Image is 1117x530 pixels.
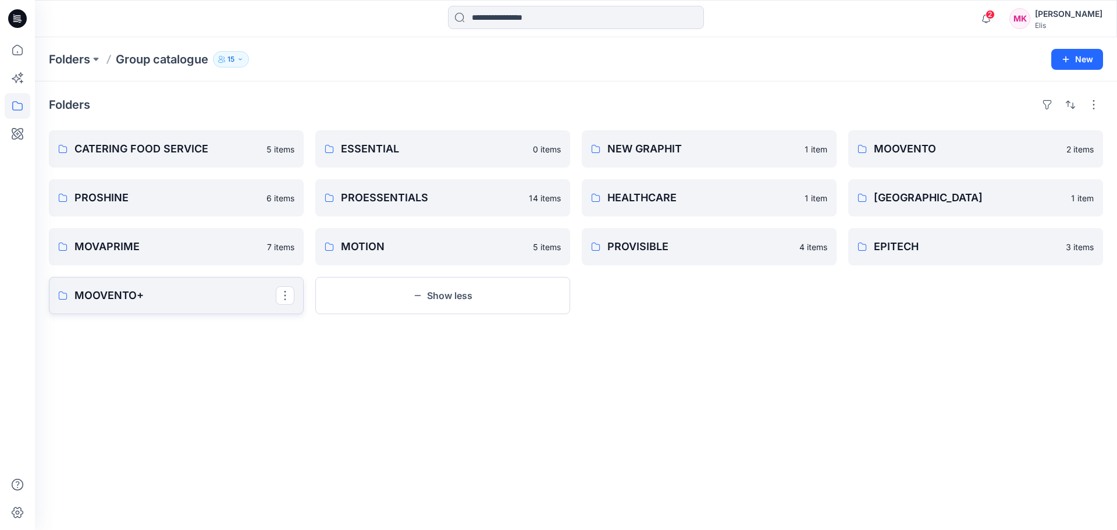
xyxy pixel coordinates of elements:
a: PROVISIBLE4 items [582,228,837,265]
p: 14 items [529,192,561,204]
a: MOOVENTO2 items [848,130,1103,168]
p: 1 item [805,143,827,155]
a: MOVAPRIME7 items [49,228,304,265]
p: PROVISIBLE [607,239,792,255]
p: MOVAPRIME [74,239,260,255]
p: ESSENTIAL [341,141,526,157]
p: Group catalogue [116,51,208,67]
p: 1 item [805,192,827,204]
a: HEALTHCARE1 item [582,179,837,216]
p: 5 items [533,241,561,253]
div: MK [1009,8,1030,29]
a: PROSHINE6 items [49,179,304,216]
p: 5 items [266,143,294,155]
button: Show less [315,277,570,314]
p: 0 items [533,143,561,155]
p: 7 items [267,241,294,253]
p: 2 items [1066,143,1094,155]
p: EPITECH [874,239,1059,255]
button: 15 [213,51,249,67]
h4: Folders [49,98,90,112]
p: 4 items [799,241,827,253]
a: [GEOGRAPHIC_DATA]1 item [848,179,1103,216]
p: MOOVENTO [874,141,1059,157]
a: PROESSENTIALS14 items [315,179,570,216]
a: CATERING FOOD SERVICE5 items [49,130,304,168]
p: PROESSENTIALS [341,190,522,206]
a: EPITECH3 items [848,228,1103,265]
p: NEW GRAPHIT [607,141,798,157]
a: NEW GRAPHIT1 item [582,130,837,168]
p: 15 [227,53,234,66]
button: New [1051,49,1103,70]
p: 1 item [1071,192,1094,204]
div: [PERSON_NAME] [1035,7,1102,21]
p: MOTION [341,239,526,255]
p: 3 items [1066,241,1094,253]
p: 6 items [266,192,294,204]
span: 2 [986,10,995,19]
a: Folders [49,51,90,67]
p: PROSHINE [74,190,259,206]
a: ESSENTIAL0 items [315,130,570,168]
p: [GEOGRAPHIC_DATA] [874,190,1064,206]
a: MOTION5 items [315,228,570,265]
a: MOOVENTO+ [49,277,304,314]
p: MOOVENTO+ [74,287,276,304]
p: CATERING FOOD SERVICE [74,141,259,157]
div: Elis [1035,21,1102,30]
p: HEALTHCARE [607,190,798,206]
